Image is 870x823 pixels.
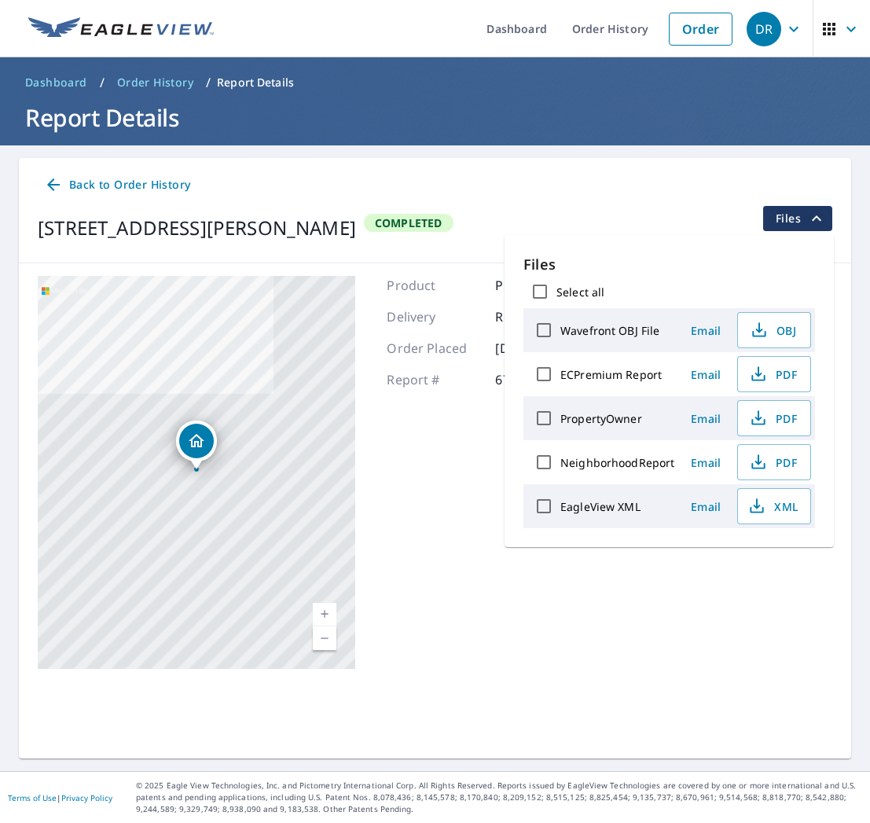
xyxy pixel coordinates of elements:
label: Select all [556,285,604,299]
span: Email [687,455,725,470]
p: © 2025 Eagle View Technologies, Inc. and Pictometry International Corp. All Rights Reserved. Repo... [136,780,862,815]
p: Report Details [217,75,294,90]
label: NeighborhoodReport [560,455,674,470]
a: Current Level 17, Zoom Out [313,626,336,650]
a: Current Level 17, Zoom In [313,603,336,626]
button: Email [681,362,731,387]
label: PropertyOwner [560,411,642,426]
button: PDF [737,444,811,480]
span: Email [687,323,725,338]
button: PDF [737,400,811,436]
nav: breadcrumb [19,70,851,95]
label: ECPremium Report [560,367,662,382]
a: Order [669,13,732,46]
li: / [206,73,211,92]
p: Files [523,254,815,275]
p: Regular [495,307,589,326]
span: Order History [117,75,193,90]
span: OBJ [747,321,798,340]
span: PDF [747,409,798,428]
button: Email [681,406,731,431]
span: XML [747,497,798,516]
label: Wavefront OBJ File [560,323,659,338]
p: Delivery [387,307,481,326]
span: Email [687,499,725,514]
button: Email [681,318,731,343]
label: EagleView XML [560,499,641,514]
span: Files [776,209,826,228]
p: [DATE] [495,339,589,358]
button: XML [737,488,811,524]
button: OBJ [737,312,811,348]
p: 67335572 [495,370,589,389]
p: Report # [387,370,481,389]
span: Email [687,367,725,382]
div: DR [747,12,781,46]
a: Back to Order History [38,171,196,200]
p: | [8,793,112,803]
button: PDF [737,356,811,392]
div: [STREET_ADDRESS][PERSON_NAME] [38,214,356,242]
span: Back to Order History [44,175,190,195]
button: filesDropdownBtn-67335572 [762,206,832,231]
a: Dashboard [19,70,94,95]
h1: Report Details [19,101,851,134]
a: Terms of Use [8,792,57,803]
p: Product [387,276,481,295]
span: Completed [365,215,452,230]
p: Order Placed [387,339,481,358]
div: Dropped pin, building 1, Residential property, 117 COLUMBIA DR SASKATOON, SK S7K1E8 [176,421,217,469]
img: EV Logo [28,17,214,41]
span: Dashboard [25,75,87,90]
a: Order History [111,70,200,95]
li: / [100,73,105,92]
p: Premium [495,276,589,295]
a: Privacy Policy [61,792,112,803]
button: Email [681,450,731,475]
span: PDF [747,365,798,384]
span: Email [687,411,725,426]
button: Email [681,494,731,519]
span: PDF [747,453,798,472]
